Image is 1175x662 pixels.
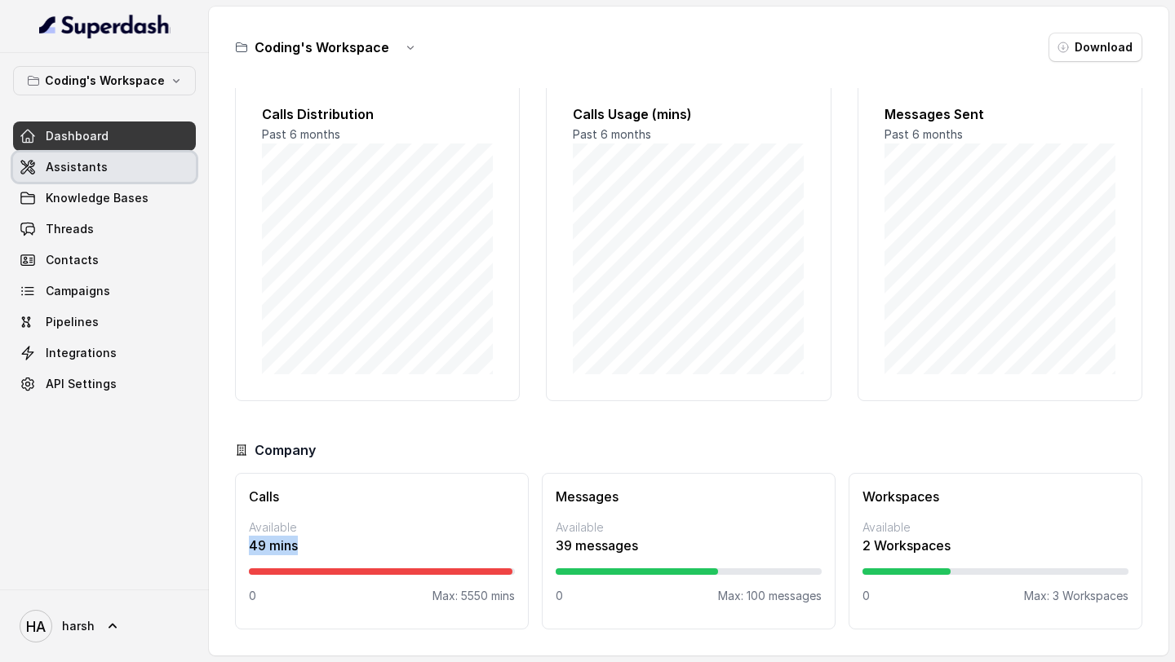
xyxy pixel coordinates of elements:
[249,536,515,555] p: 49 mins
[13,338,196,368] a: Integrations
[46,376,117,392] span: API Settings
[13,603,196,649] a: harsh
[13,66,196,95] button: Coding's Workspace
[46,283,110,299] span: Campaigns
[718,588,822,604] p: Max: 100 messages
[573,104,804,124] h2: Calls Usage (mins)
[1049,33,1142,62] button: Download
[573,127,651,141] span: Past 6 months
[885,127,963,141] span: Past 6 months
[556,487,822,506] h3: Messages
[255,38,389,57] h3: Coding's Workspace
[249,519,515,536] p: Available
[262,127,340,141] span: Past 6 months
[862,536,1128,555] p: 2 Workspaces
[46,190,149,206] span: Knowledge Bases
[46,314,99,330] span: Pipelines
[262,104,493,124] h2: Calls Distribution
[46,159,108,175] span: Assistants
[255,440,316,460] h3: Company
[13,276,196,306] a: Campaigns
[862,487,1128,506] h3: Workspaces
[13,369,196,399] a: API Settings
[862,588,870,604] p: 0
[885,104,1115,124] h2: Messages Sent
[13,307,196,337] a: Pipelines
[862,519,1128,536] p: Available
[13,121,196,151] a: Dashboard
[45,71,165,90] p: Coding's Workspace
[13,152,196,182] a: Assistants
[62,618,95,634] span: harsh
[46,221,94,237] span: Threads
[13,245,196,275] a: Contacts
[556,536,822,555] p: 39 messages
[26,618,46,635] text: HA
[13,214,196,244] a: Threads
[249,487,515,506] h3: Calls
[39,13,171,39] img: light.svg
[556,519,822,536] p: Available
[13,183,196,213] a: Knowledge Bases
[249,588,256,604] p: 0
[556,588,563,604] p: 0
[46,128,109,144] span: Dashboard
[46,252,99,268] span: Contacts
[432,588,515,604] p: Max: 5550 mins
[1024,588,1128,604] p: Max: 3 Workspaces
[46,345,117,361] span: Integrations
